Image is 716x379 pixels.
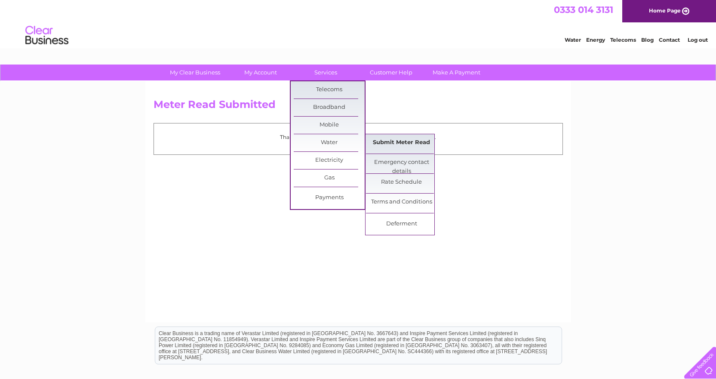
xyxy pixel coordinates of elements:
a: Emergency contact details [366,154,437,171]
a: Deferment [366,216,437,233]
a: Contact [659,37,680,43]
a: Customer Help [356,65,427,80]
p: Thank you for your time, your meter read has been received. [158,133,558,141]
a: Submit Meter Read [366,134,437,151]
a: My Clear Business [160,65,230,80]
a: Terms and Conditions [366,194,437,211]
a: Energy [586,37,605,43]
a: Make A Payment [421,65,492,80]
a: Electricity [294,152,365,169]
a: Services [290,65,361,80]
a: Mobile [294,117,365,134]
img: logo.png [25,22,69,49]
a: Water [565,37,581,43]
a: Log out [688,37,708,43]
a: Payments [294,189,365,206]
a: Water [294,134,365,151]
a: Telecoms [294,81,365,99]
a: My Account [225,65,296,80]
div: Clear Business is a trading name of Verastar Limited (registered in [GEOGRAPHIC_DATA] No. 3667643... [155,5,562,42]
a: Telecoms [610,37,636,43]
h2: Meter Read Submitted [154,99,563,115]
a: Broadband [294,99,365,116]
a: Rate Schedule [366,174,437,191]
a: 0333 014 3131 [554,4,613,15]
a: Gas [294,169,365,187]
a: Blog [641,37,654,43]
